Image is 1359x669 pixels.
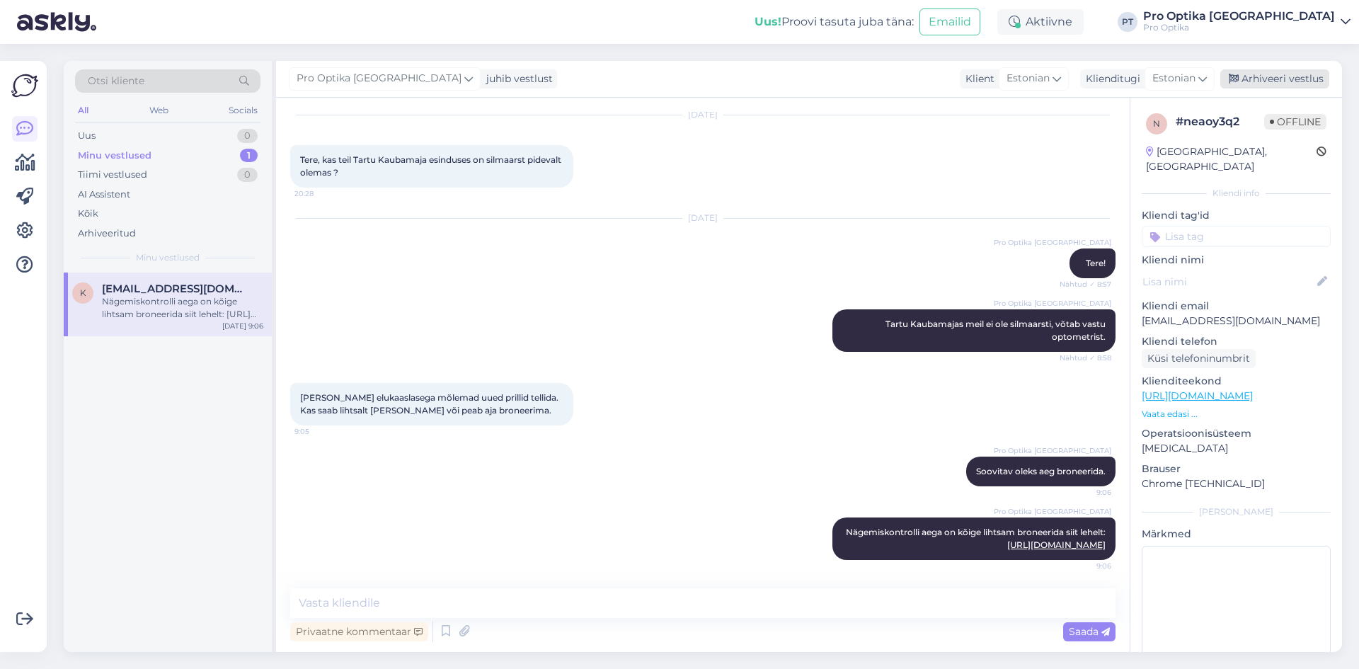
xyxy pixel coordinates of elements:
[136,251,200,264] span: Minu vestlused
[846,527,1106,550] span: Nägemiskontrolli aega on kõige lihtsam broneerida siit lehelt:
[237,168,258,182] div: 0
[78,188,130,202] div: AI Assistent
[1152,71,1195,86] span: Estonian
[994,298,1111,309] span: Pro Optika [GEOGRAPHIC_DATA]
[1142,389,1253,402] a: [URL][DOMAIN_NAME]
[1146,144,1317,174] div: [GEOGRAPHIC_DATA], [GEOGRAPHIC_DATA]
[481,72,553,86] div: juhib vestlust
[994,237,1111,248] span: Pro Optika [GEOGRAPHIC_DATA]
[1142,426,1331,441] p: Operatsioonisüsteem
[1142,527,1331,542] p: Märkmed
[1058,279,1111,290] span: Nähtud ✓ 8:57
[1142,187,1331,200] div: Kliendi info
[960,72,994,86] div: Klient
[1142,253,1331,268] p: Kliendi nimi
[88,74,144,88] span: Otsi kliente
[78,207,98,221] div: Kõik
[1086,258,1106,268] span: Tere!
[240,149,258,163] div: 1
[290,108,1116,121] div: [DATE]
[1153,118,1160,129] span: n
[1142,299,1331,314] p: Kliendi email
[755,13,914,30] div: Proovi tasuta juba täna:
[1143,22,1335,33] div: Pro Optika
[1142,374,1331,389] p: Klienditeekond
[1142,314,1331,328] p: [EMAIL_ADDRESS][DOMAIN_NAME]
[1142,349,1256,368] div: Küsi telefoninumbrit
[976,466,1106,476] span: Soovitav oleks aeg broneerida.
[1058,561,1111,571] span: 9:06
[1142,505,1331,518] div: [PERSON_NAME]
[1142,441,1331,456] p: [MEDICAL_DATA]
[1142,334,1331,349] p: Kliendi telefon
[1069,625,1110,638] span: Saada
[300,392,561,416] span: [PERSON_NAME] elukaaslasega mõlemad uued prillid tellida. Kas saab lihtsalt [PERSON_NAME] või pea...
[1142,476,1331,491] p: Chrome [TECHNICAL_ID]
[11,72,38,99] img: Askly Logo
[1118,12,1137,32] div: PT
[80,287,86,298] span: k
[294,188,348,199] span: 20:28
[1176,113,1264,130] div: # neaoy3q2
[1142,462,1331,476] p: Brauser
[222,321,263,331] div: [DATE] 9:06
[78,168,147,182] div: Tiimi vestlused
[147,101,171,120] div: Web
[1142,274,1314,290] input: Lisa nimi
[226,101,260,120] div: Socials
[237,129,258,143] div: 0
[1142,408,1331,421] p: Vaata edasi ...
[1142,226,1331,247] input: Lisa tag
[294,426,348,437] span: 9:05
[1058,487,1111,498] span: 9:06
[78,227,136,241] div: Arhiveeritud
[755,15,781,28] b: Uus!
[290,622,428,641] div: Privaatne kommentaar
[1142,208,1331,223] p: Kliendi tag'id
[994,506,1111,517] span: Pro Optika [GEOGRAPHIC_DATA]
[102,282,249,295] span: kandramarek04@gmail.com
[1264,114,1326,130] span: Offline
[78,129,96,143] div: Uus
[994,445,1111,456] span: Pro Optika [GEOGRAPHIC_DATA]
[1143,11,1335,22] div: Pro Optika [GEOGRAPHIC_DATA]
[102,295,263,321] div: Nägemiskontrolli aega on kõige lihtsam broneerida siit lehelt: [URL][DOMAIN_NAME]
[78,149,151,163] div: Minu vestlused
[1007,539,1106,550] a: [URL][DOMAIN_NAME]
[885,319,1108,342] span: Tartu Kaubamajas meil ei ole silmaarsti, võtab vastu optometrist.
[1143,11,1351,33] a: Pro Optika [GEOGRAPHIC_DATA]Pro Optika
[75,101,91,120] div: All
[1220,69,1329,88] div: Arhiveeri vestlus
[997,9,1084,35] div: Aktiivne
[1058,353,1111,363] span: Nähtud ✓ 8:58
[919,8,980,35] button: Emailid
[1080,72,1140,86] div: Klienditugi
[297,71,461,86] span: Pro Optika [GEOGRAPHIC_DATA]
[1007,71,1050,86] span: Estonian
[290,212,1116,224] div: [DATE]
[300,154,563,178] span: Tere, kas teil Tartu Kaubamaja esinduses on silmaarst pidevalt olemas ?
